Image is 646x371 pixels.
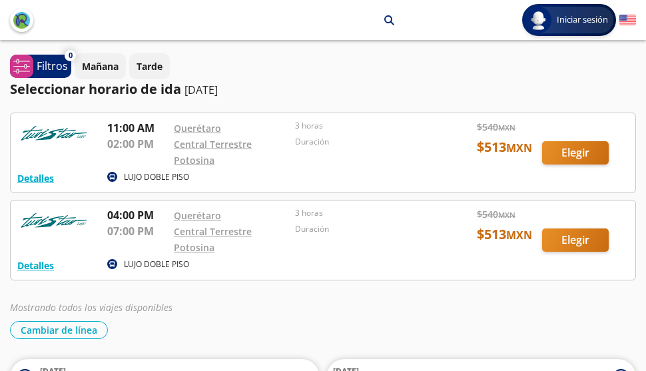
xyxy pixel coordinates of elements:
a: Querétaro [174,209,221,222]
a: Querétaro [174,122,221,135]
p: Tarde [137,59,162,73]
button: Detalles [17,171,54,185]
p: [GEOGRAPHIC_DATA][PERSON_NAME] [274,13,374,27]
p: Mañana [82,59,119,73]
em: Mostrando todos los viajes disponibles [10,301,172,314]
button: English [619,12,636,29]
span: 0 [69,50,73,61]
p: [DATE] [184,82,218,98]
p: Santiago de Querétaro [158,13,258,27]
a: Central Terrestre Potosina [174,138,252,167]
span: Iniciar sesión [551,13,613,27]
p: Seleccionar horario de ida [10,79,181,99]
a: Central Terrestre Potosina [174,225,252,254]
button: 0Filtros [10,55,71,78]
p: LUJO DOBLE PISO [124,171,189,183]
button: Mañana [75,53,126,79]
button: Tarde [129,53,170,79]
p: Filtros [37,58,68,74]
button: Cambiar de línea [10,321,108,339]
button: back [10,9,33,32]
button: Detalles [17,258,54,272]
p: LUJO DOBLE PISO [124,258,189,270]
